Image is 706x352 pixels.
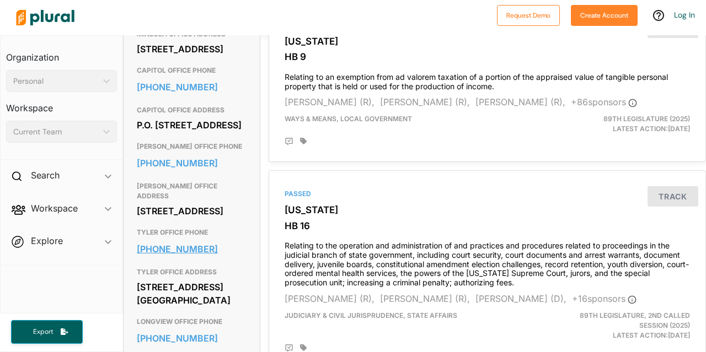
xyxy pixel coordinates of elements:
h3: TYLER OFFICE ADDRESS [137,266,247,279]
div: [STREET_ADDRESS] [137,203,247,219]
span: [PERSON_NAME] (R), [380,293,470,304]
button: Track [648,186,698,207]
div: Add tags [300,344,307,351]
div: P.O. [STREET_ADDRESS] [137,117,247,133]
a: Log In [674,10,695,20]
a: [PHONE_NUMBER] [137,79,247,95]
button: Create Account [571,5,638,26]
div: Add Position Statement [285,137,293,146]
h2: Search [31,169,60,181]
h3: TYLER OFFICE PHONE [137,226,247,239]
button: Export [11,320,83,344]
div: [STREET_ADDRESS] [137,41,247,57]
span: [PERSON_NAME] (R), [285,293,375,304]
span: + 16 sponsor s [572,293,637,304]
h3: Organization [6,41,117,66]
h3: [US_STATE] [285,36,690,47]
h3: [PERSON_NAME] OFFICE PHONE [137,140,247,153]
a: [PHONE_NUMBER] [137,241,247,257]
h3: HB 16 [285,220,690,231]
span: Judiciary & Civil Jurisprudence, State Affairs [285,311,457,319]
a: Request Demo [497,9,560,20]
button: Request Demo [497,5,560,26]
h3: CAPITOL OFFICE ADDRESS [137,104,247,117]
h4: Relating to the operation and administration of and practices and procedures related to proceedin... [285,236,690,288]
h4: Relating to an exemption from ad valorem taxation of a portion of the appraised value of tangible... [285,67,690,91]
div: [STREET_ADDRESS] [GEOGRAPHIC_DATA] [137,279,247,308]
span: 89th Legislature (2025) [603,115,690,123]
span: 89th Legislature, 2nd Called Session (2025) [580,311,690,329]
h3: HB 9 [285,51,690,62]
div: Add tags [300,137,307,145]
h3: CAPITOL OFFICE PHONE [137,64,247,77]
span: [PERSON_NAME] (D), [475,293,566,304]
h3: LONGVIEW OFFICE PHONE [137,315,247,328]
a: Create Account [571,9,638,20]
div: Latest Action: [DATE] [558,311,698,340]
span: [PERSON_NAME] (R), [380,96,470,107]
div: Latest Action: [DATE] [558,114,698,134]
a: [PHONE_NUMBER] [137,330,247,346]
div: Passed [285,189,690,199]
h3: [US_STATE] [285,204,690,215]
div: Personal [13,75,99,87]
span: Ways & Means, Local Government [285,115,412,123]
h3: [PERSON_NAME] OFFICE ADDRESS [137,180,247,203]
div: Current Team [13,126,99,138]
span: + 86 sponsor s [571,96,637,107]
span: Export [25,327,61,337]
h3: Workspace [6,92,117,116]
span: [PERSON_NAME] (R), [475,96,565,107]
a: [PHONE_NUMBER] [137,155,247,171]
span: [PERSON_NAME] (R), [285,96,375,107]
